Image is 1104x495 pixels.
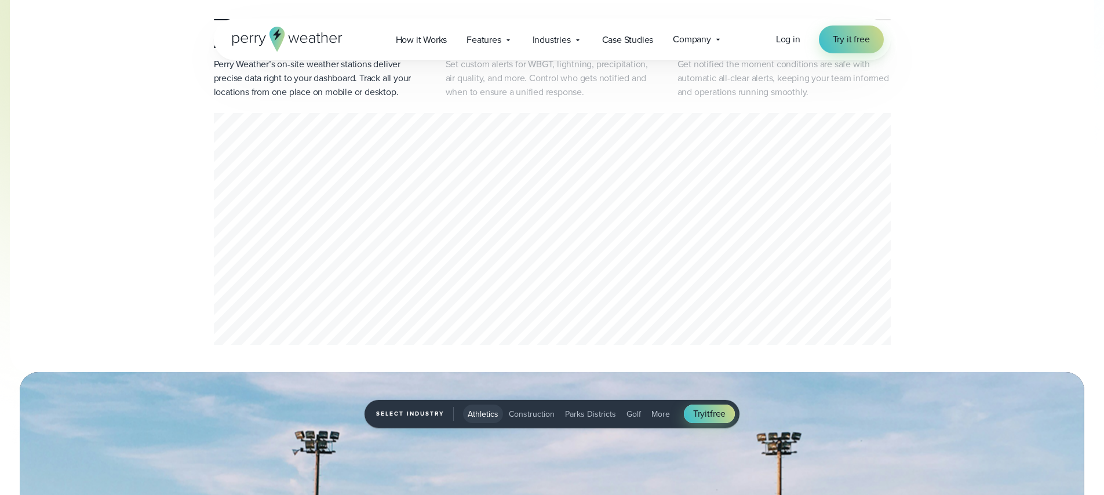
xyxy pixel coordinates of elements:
button: More [647,405,675,423]
p: Set custom alerts for WBGT, lightning, precipitation, air quality, and more. Control who gets not... [446,57,659,99]
span: it [705,407,710,420]
span: Case Studies [602,33,654,47]
a: Tryitfree [684,405,735,423]
div: 1 of 3 [214,113,891,349]
button: Athletics [463,405,503,423]
span: Golf [626,408,641,420]
button: Construction [504,405,559,423]
p: Perry Weather’s on-site weather stations deliver precise data right to your dashboard. Track all ... [214,57,427,99]
a: Log in [776,32,800,46]
span: Company [673,32,711,46]
a: Try it free [819,26,884,53]
span: Athletics [468,408,498,420]
span: Try free [693,407,726,421]
p: Get notified the moment conditions are safe with automatic all-clear alerts, keeping your team in... [677,57,891,99]
span: Construction [509,408,555,420]
span: Parks Districts [565,408,616,420]
span: How it Works [396,33,447,47]
button: Parks Districts [560,405,621,423]
a: How it Works [386,28,457,52]
span: Try it free [833,32,870,46]
button: Golf [622,405,646,423]
span: Industries [533,33,571,47]
div: slideshow [214,113,891,349]
a: Case Studies [592,28,664,52]
span: Select Industry [376,407,454,421]
span: More [651,408,670,420]
span: Features [467,33,501,47]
